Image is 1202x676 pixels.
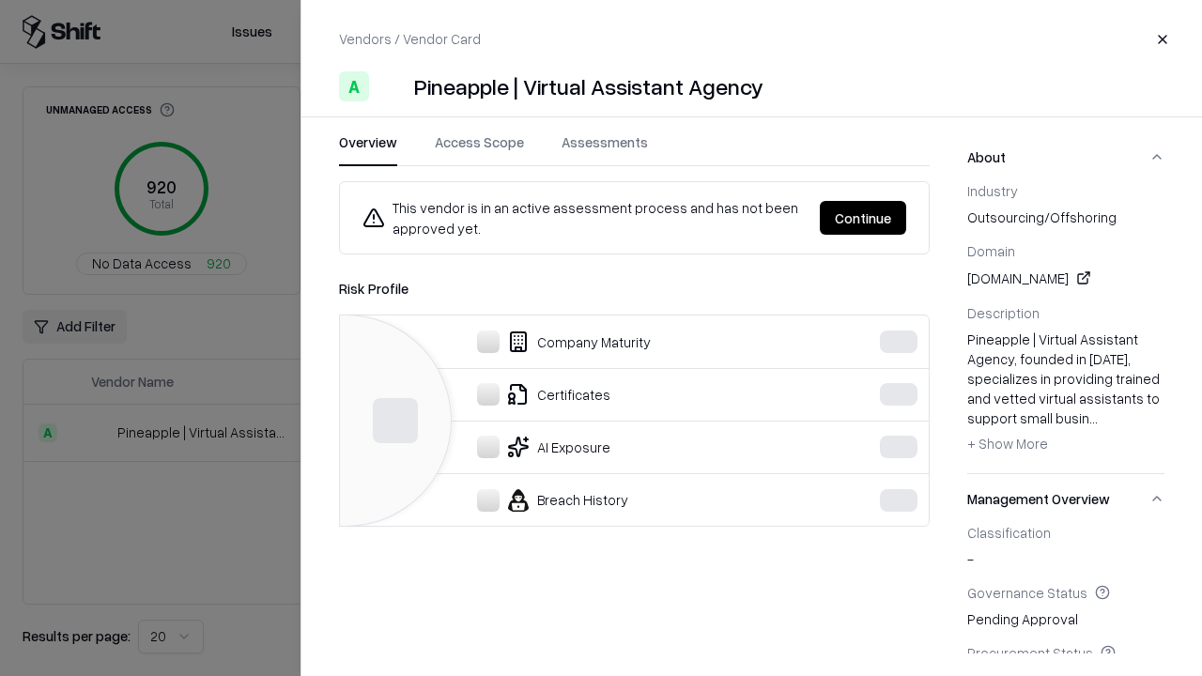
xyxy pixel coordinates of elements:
[967,524,1164,541] div: Classification
[967,428,1048,458] button: + Show More
[967,330,1164,459] div: Pineapple | Virtual Assistant Agency, founded in [DATE], specializes in providing trained and vet...
[967,584,1164,629] div: Pending Approval
[967,304,1164,321] div: Description
[339,277,930,300] div: Risk Profile
[967,182,1164,199] div: Industry
[562,132,648,166] button: Assessments
[967,267,1164,289] div: [DOMAIN_NAME]
[362,197,805,238] div: This vendor is in an active assessment process and has not been approved yet.
[377,71,407,101] img: Pineapple | Virtual Assistant Agency
[435,132,524,166] button: Access Scope
[355,330,823,353] div: Company Maturity
[967,242,1164,259] div: Domain
[967,644,1164,661] div: Procurement Status
[820,201,906,235] button: Continue
[967,132,1164,182] button: About
[339,132,397,166] button: Overview
[355,489,823,512] div: Breach History
[339,71,369,101] div: A
[967,207,1164,227] span: outsourcing/offshoring
[967,524,1164,569] div: -
[355,436,823,458] div: AI Exposure
[414,71,763,101] div: Pineapple | Virtual Assistant Agency
[967,584,1164,601] div: Governance Status
[967,474,1164,524] button: Management Overview
[967,182,1164,473] div: About
[1089,409,1098,426] span: ...
[967,435,1048,452] span: + Show More
[339,29,481,49] p: Vendors / Vendor Card
[355,383,823,406] div: Certificates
